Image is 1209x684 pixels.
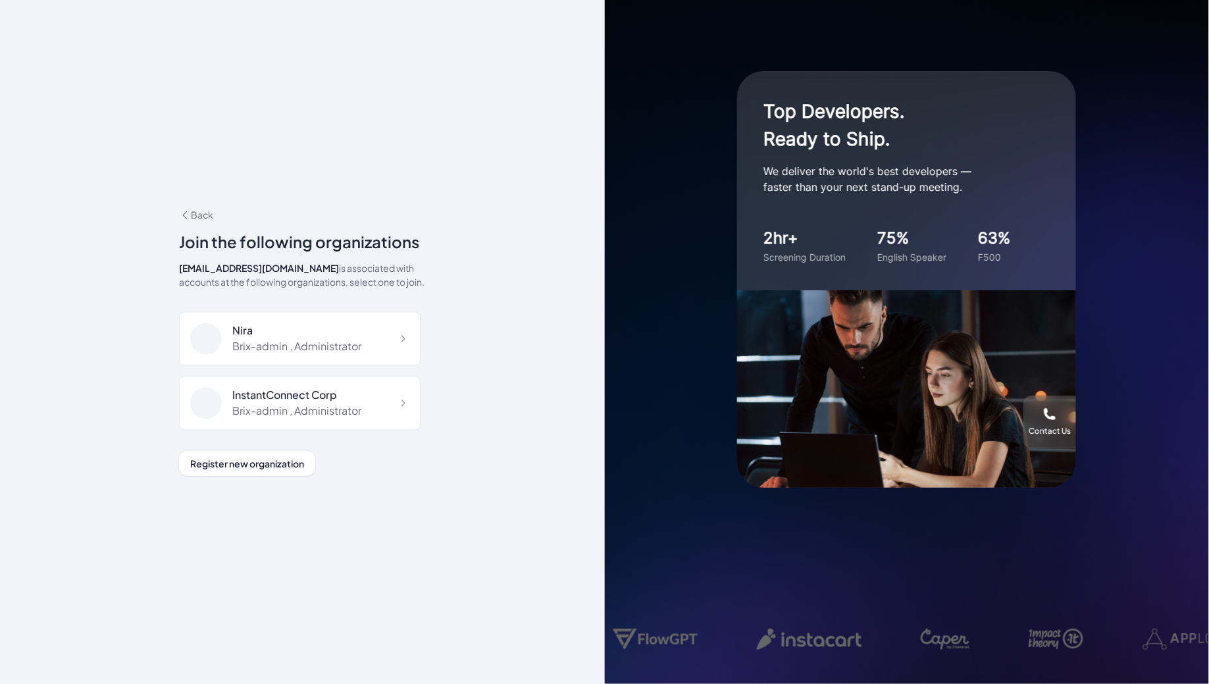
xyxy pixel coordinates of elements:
div: Contact Us [1029,426,1071,436]
div: 63% [978,226,1011,250]
div: Nira [232,323,361,338]
div: InstantConnect Corp [232,387,361,403]
button: Contact Us [1023,396,1076,448]
h1: Top Developers. Ready to Ship. [763,97,1027,153]
div: Screening Duration [763,250,846,264]
span: Register new organization [190,458,304,469]
button: Register new organization [179,451,315,476]
div: English Speaker [877,250,946,264]
div: Brix-admin , Administrator [232,338,361,354]
span: [EMAIL_ADDRESS][DOMAIN_NAME] [179,262,339,274]
div: 75% [877,226,946,250]
div: Join the following organizations [179,230,426,253]
span: Back [179,209,213,221]
div: F500 [978,250,1011,264]
div: 2hr+ [763,226,846,250]
div: Brix-admin , Administrator [232,403,361,419]
p: We deliver the world's best developers — faster than your next stand-up meeting. [763,163,1027,195]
